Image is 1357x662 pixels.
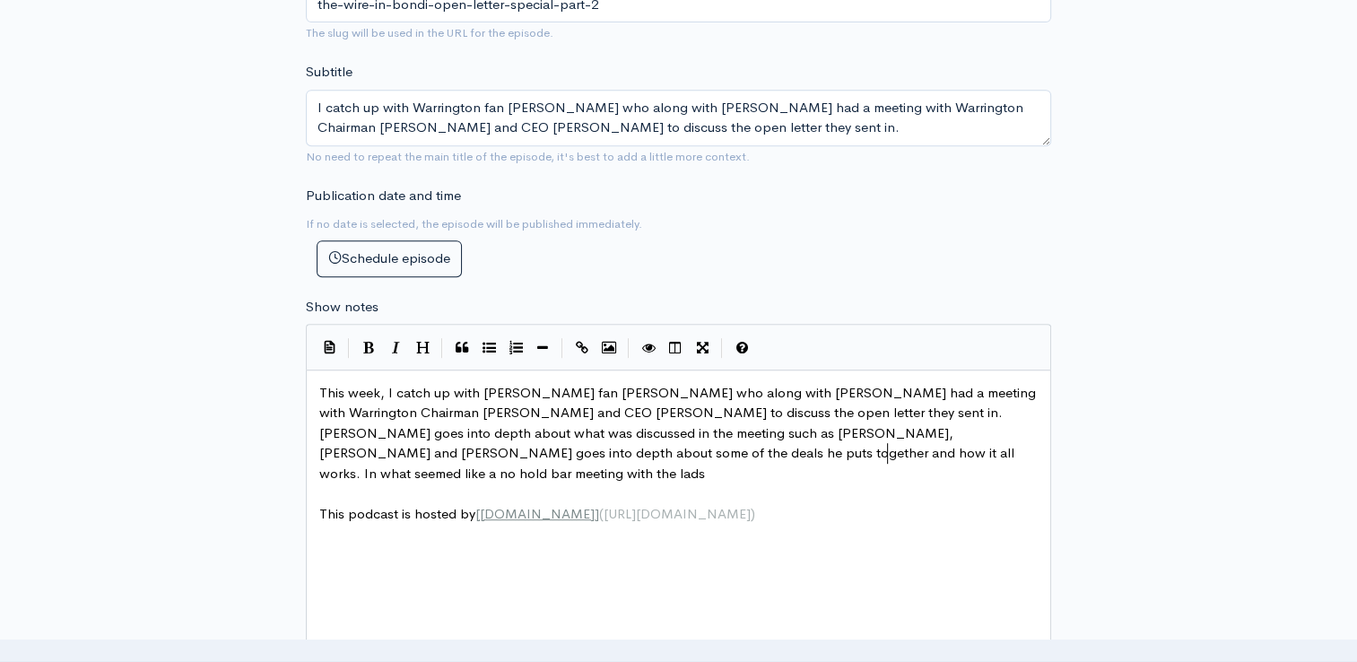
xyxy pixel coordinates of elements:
i: | [628,338,630,359]
span: ] [595,505,599,522]
span: ( [599,505,604,522]
button: Insert Horizontal Line [529,335,556,361]
button: Toggle Fullscreen [689,335,716,361]
label: Publication date and time [306,186,461,206]
button: Toggle Preview [635,335,662,361]
button: Insert Show Notes Template [316,333,343,360]
small: If no date is selected, the episode will be published immediately. [306,216,642,231]
span: [ [475,505,480,522]
label: Subtitle [306,62,352,83]
i: | [348,338,350,359]
small: No need to repeat the main title of the episode, it's best to add a little more context. [306,149,750,164]
button: Italic [382,335,409,361]
button: Generic List [475,335,502,361]
button: Quote [448,335,475,361]
span: This week, I catch up with [PERSON_NAME] fan [PERSON_NAME] who along with [PERSON_NAME] had a mee... [319,384,1039,482]
i: | [561,338,563,359]
span: [DOMAIN_NAME] [480,505,595,522]
span: This podcast is hosted by [319,505,755,522]
span: ) [751,505,755,522]
small: The slug will be used in the URL for the episode. [306,25,553,40]
button: Insert Image [596,335,622,361]
button: Toggle Side by Side [662,335,689,361]
i: | [721,338,723,359]
label: Show notes [306,297,378,318]
span: [URL][DOMAIN_NAME] [604,505,751,522]
button: Bold [355,335,382,361]
button: Schedule episode [317,240,462,277]
button: Create Link [569,335,596,361]
button: Markdown Guide [728,335,755,361]
button: Numbered List [502,335,529,361]
button: Heading [409,335,436,361]
i: | [441,338,443,359]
